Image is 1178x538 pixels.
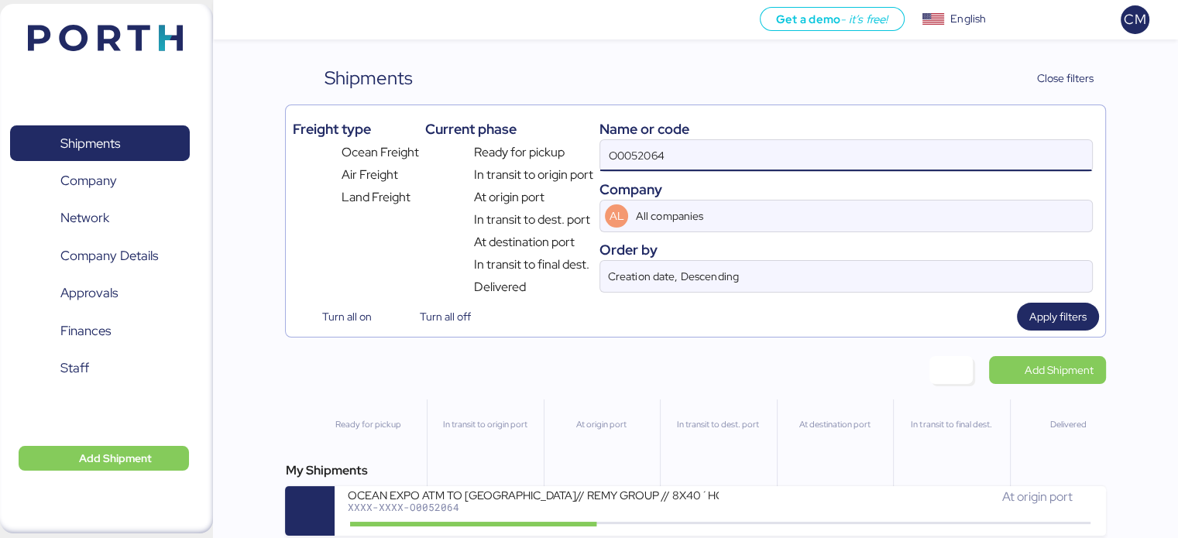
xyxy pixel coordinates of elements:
button: Menu [222,7,249,33]
button: Apply filters [1017,303,1099,331]
span: Finances [60,320,111,342]
div: In transit to dest. port [667,418,769,431]
div: In transit to origin port [434,418,536,431]
span: Delivered [474,278,526,296]
div: Company [599,179,1092,200]
span: At destination port [474,233,575,252]
span: Add Shipment [1025,361,1094,379]
span: Turn all on [322,307,372,326]
div: Current phase [425,118,593,139]
button: Add Shipment [19,446,189,471]
span: In transit to final dest. [474,255,589,274]
div: OCEAN EXPO ATM TO [GEOGRAPHIC_DATA]// REMY GROUP // 8X40´HQ// MSC [DATE] [347,488,719,501]
span: Close filters [1037,69,1094,87]
a: Approvals [10,276,190,311]
span: In transit to dest. port [474,211,590,229]
div: My Shipments [285,461,1105,480]
span: Company Details [60,245,158,267]
a: Shipments [10,125,190,161]
a: Company Details [10,238,190,274]
span: In transit to origin port [474,166,593,184]
span: Company [60,170,117,192]
div: Freight type [292,118,418,139]
span: AL [610,207,624,224]
span: Ready for pickup [474,143,565,162]
a: Add Shipment [989,356,1106,384]
button: Turn all off [390,303,483,331]
span: Ocean Freight [342,143,419,162]
span: CM [1124,9,1145,29]
button: Turn all on [292,303,383,331]
span: At origin port [474,188,544,207]
div: Name or code [599,118,1092,139]
input: AL [633,200,1048,231]
div: Shipments [325,64,413,92]
span: Turn all off [420,307,471,326]
a: Finances [10,314,190,349]
div: XXXX-XXXX-O0052064 [347,502,719,512]
div: Ready for pickup [316,418,419,431]
span: Approvals [60,282,118,304]
div: At destination port [784,418,886,431]
span: Shipments [60,132,120,155]
span: Air Freight [342,166,398,184]
a: Company [10,163,190,199]
a: Network [10,200,190,236]
div: English [950,11,986,27]
div: In transit to final dest. [900,418,1002,431]
div: Delivered [1017,418,1119,431]
span: At origin port [1001,488,1072,505]
div: Order by [599,239,1092,260]
button: Close filters [1005,64,1106,92]
span: Staff [60,357,89,379]
a: Staff [10,351,190,386]
span: Apply filters [1029,307,1087,326]
span: Network [60,207,109,229]
span: Add Shipment [79,449,152,468]
div: At origin port [551,418,653,431]
span: Land Freight [342,188,410,207]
